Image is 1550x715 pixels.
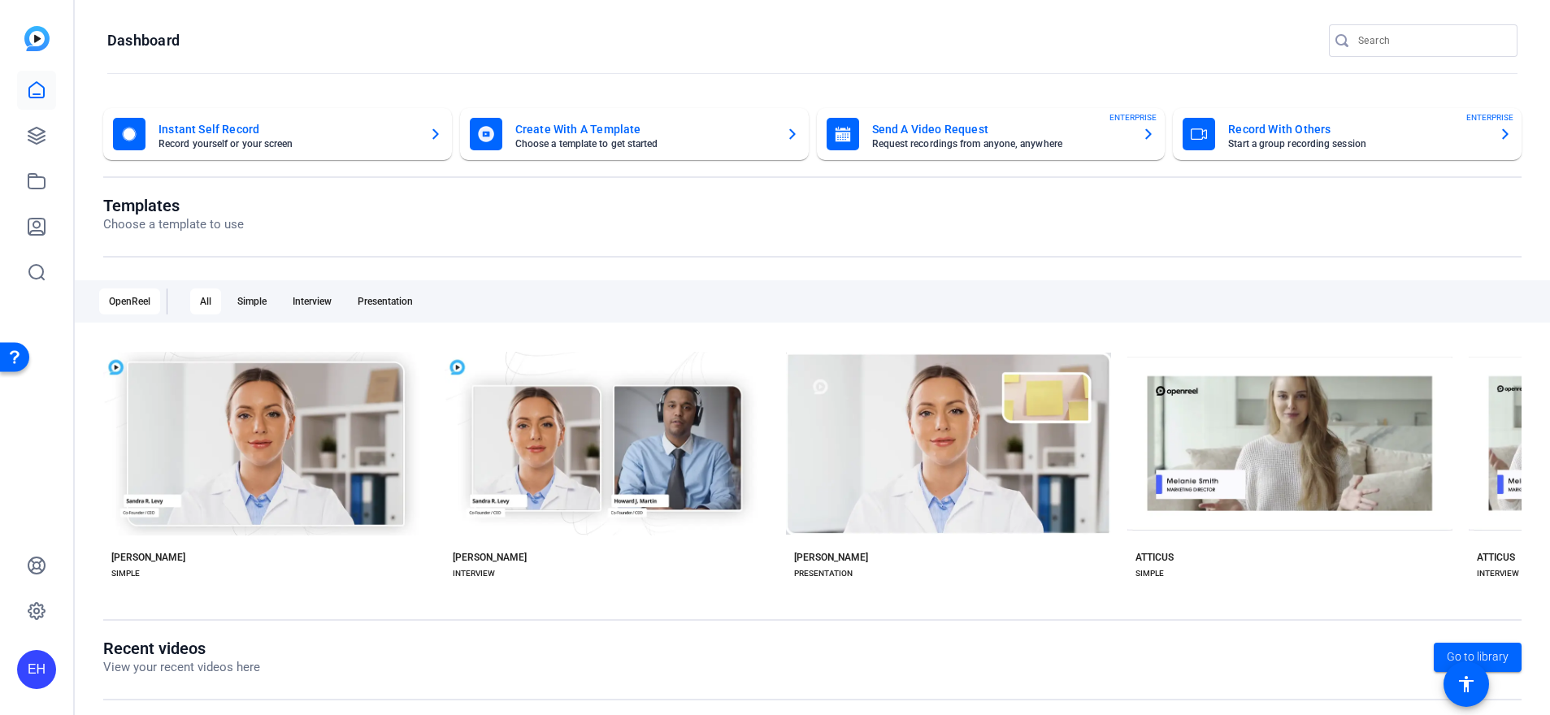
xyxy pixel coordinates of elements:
div: PRESENTATION [794,567,853,580]
div: INTERVIEW [1477,567,1519,580]
mat-card-title: Send A Video Request [872,119,1130,139]
mat-card-subtitle: Choose a template to get started [515,139,773,149]
a: Go to library [1434,643,1522,672]
button: Instant Self RecordRecord yourself or your screen [103,108,452,160]
mat-icon: accessibility [1457,674,1476,694]
div: INTERVIEW [453,567,495,580]
div: Presentation [348,288,423,314]
button: Send A Video RequestRequest recordings from anyone, anywhereENTERPRISE [817,108,1166,160]
button: Create With A TemplateChoose a template to get started [460,108,809,160]
div: EH [17,650,56,689]
h1: Templates [103,196,244,215]
img: blue-gradient.svg [24,26,50,51]
mat-card-title: Record With Others [1228,119,1486,139]
input: Search [1358,31,1504,50]
div: SIMPLE [1135,567,1164,580]
div: All [190,288,221,314]
button: Record With OthersStart a group recording sessionENTERPRISE [1173,108,1522,160]
mat-card-subtitle: Request recordings from anyone, anywhere [872,139,1130,149]
div: OpenReel [99,288,160,314]
mat-card-title: Instant Self Record [158,119,416,139]
mat-card-title: Create With A Template [515,119,773,139]
span: Go to library [1447,648,1509,665]
div: SIMPLE [111,567,140,580]
div: Simple [228,288,276,314]
div: [PERSON_NAME] [111,551,185,564]
div: [PERSON_NAME] [794,551,868,564]
mat-card-subtitle: Record yourself or your screen [158,139,416,149]
h1: Dashboard [107,31,180,50]
div: Interview [283,288,341,314]
div: [PERSON_NAME] [453,551,527,564]
p: View your recent videos here [103,658,260,677]
mat-card-subtitle: Start a group recording session [1228,139,1486,149]
div: ATTICUS [1135,551,1174,564]
span: ENTERPRISE [1109,111,1157,123]
span: ENTERPRISE [1466,111,1513,123]
h1: Recent videos [103,639,260,658]
div: ATTICUS [1477,551,1515,564]
p: Choose a template to use [103,215,244,234]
